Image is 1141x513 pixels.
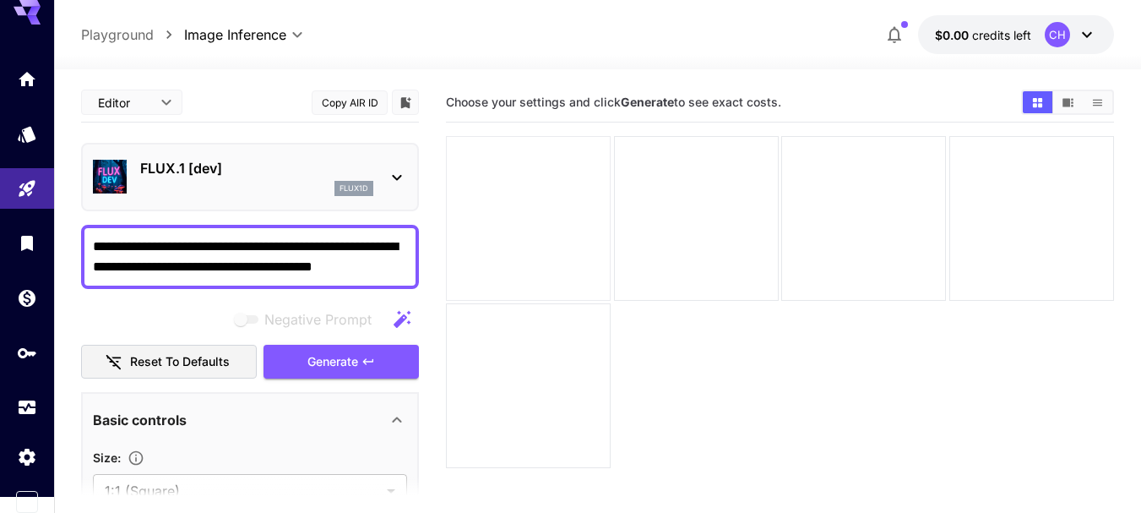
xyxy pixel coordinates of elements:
[340,183,368,194] p: flux1d
[307,352,358,373] span: Generate
[17,287,37,308] div: Wallet
[93,151,407,203] div: FLUX.1 [dev]flux1d
[16,491,38,513] button: Expand sidebar
[81,25,184,45] nav: breadcrumb
[17,446,37,467] div: Settings
[17,397,37,418] div: Usage
[81,345,257,379] button: Reset to defaults
[446,95,781,109] span: Choose your settings and click to see exact costs.
[17,123,37,145] div: Models
[231,308,385,330] span: Negative prompts are not compatible with the selected model.
[121,450,151,467] button: Adjust the dimensions of the generated image by specifying its width and height in pixels, or sel...
[93,400,407,440] div: Basic controls
[935,26,1031,44] div: $0.00
[935,28,972,42] span: $0.00
[17,342,37,363] div: API Keys
[140,158,373,178] p: FLUX.1 [dev]
[1045,22,1070,47] div: CH
[621,95,674,109] b: Generate
[98,94,150,112] span: Editor
[398,92,413,112] button: Add to library
[312,90,388,115] button: Copy AIR ID
[93,410,187,430] p: Basic controls
[81,25,154,45] a: Playground
[93,450,121,465] span: Size :
[1083,91,1112,113] button: Show media in list view
[184,25,286,45] span: Image Inference
[264,345,419,379] button: Generate
[1021,90,1114,115] div: Show media in grid viewShow media in video viewShow media in list view
[17,178,37,199] div: Playground
[972,28,1031,42] span: credits left
[17,63,37,85] div: Home
[1023,91,1052,113] button: Show media in grid view
[264,309,372,330] span: Negative Prompt
[1053,91,1083,113] button: Show media in video view
[918,15,1114,54] button: $0.00CH
[17,232,37,254] div: Library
